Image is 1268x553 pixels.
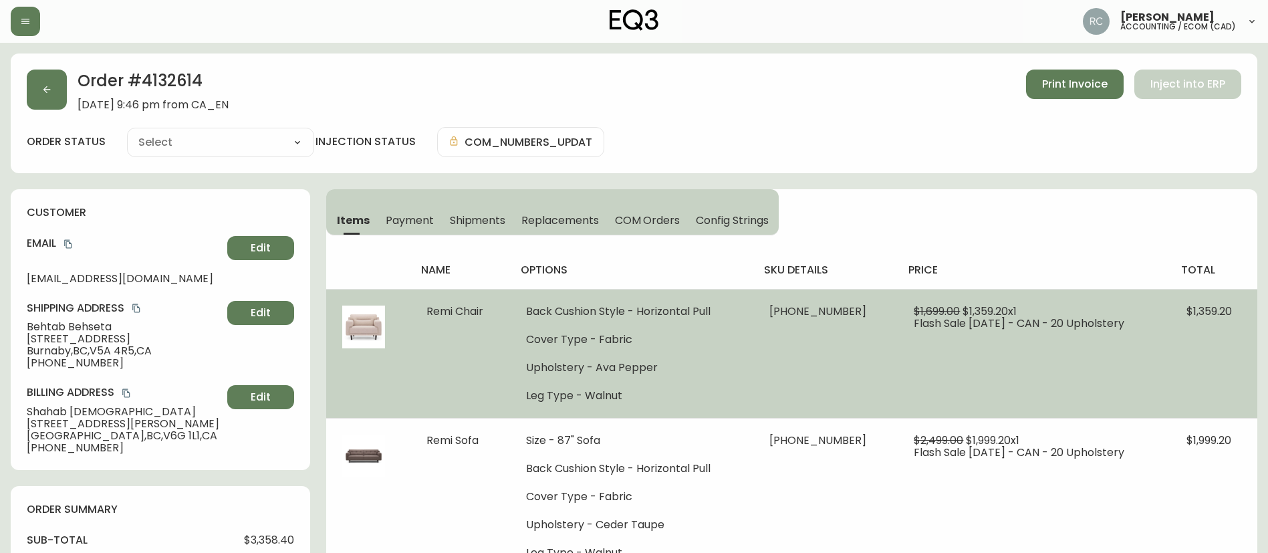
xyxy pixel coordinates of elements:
[61,237,75,251] button: copy
[27,533,88,548] h4: sub-total
[244,534,294,546] span: $3,358.40
[526,362,737,374] li: Upholstery - Ava Pepper
[764,263,888,278] h4: sku details
[696,213,768,227] span: Config Strings
[251,390,271,405] span: Edit
[27,357,222,369] span: [PHONE_NUMBER]
[342,435,385,477] img: 0afbda8e-27fc-4f0e-aaba-d59d230c2a83.jpg
[251,306,271,320] span: Edit
[120,386,133,400] button: copy
[615,213,680,227] span: COM Orders
[1120,23,1236,31] h5: accounting / ecom (cad)
[914,433,963,448] span: $2,499.00
[610,9,659,31] img: logo
[27,430,222,442] span: [GEOGRAPHIC_DATA] , BC , V6G 1L1 , CA
[450,213,506,227] span: Shipments
[27,385,222,400] h4: Billing Address
[342,306,385,348] img: b073e0c6-5b39-437e-8a24-7b04c23cd78d.jpg
[27,502,294,517] h4: order summary
[315,134,416,149] h4: injection status
[526,390,737,402] li: Leg Type - Walnut
[337,213,370,227] span: Items
[769,433,866,448] span: [PHONE_NUMBER]
[227,301,294,325] button: Edit
[521,263,743,278] h4: options
[526,334,737,346] li: Cover Type - Fabric
[963,304,1017,319] span: $1,359.20 x 1
[914,304,960,319] span: $1,699.00
[27,442,222,454] span: [PHONE_NUMBER]
[386,213,434,227] span: Payment
[521,213,598,227] span: Replacements
[908,263,1159,278] h4: price
[227,385,294,409] button: Edit
[1120,12,1215,23] span: [PERSON_NAME]
[27,205,294,220] h4: customer
[426,304,483,319] span: Remi Chair
[1083,8,1110,35] img: f4ba4e02bd060be8f1386e3ca455bd0e
[526,435,737,447] li: Size - 87" Sofa
[251,241,271,255] span: Edit
[27,333,222,345] span: [STREET_ADDRESS]
[1026,70,1124,99] button: Print Invoice
[27,418,222,430] span: [STREET_ADDRESS][PERSON_NAME]
[914,316,1124,331] span: Flash Sale [DATE] - CAN - 20 Upholstery
[78,99,229,111] span: [DATE] 9:46 pm from CA_EN
[27,301,222,316] h4: Shipping Address
[421,263,499,278] h4: name
[27,236,222,251] h4: Email
[130,302,143,315] button: copy
[1186,433,1231,448] span: $1,999.20
[1181,263,1247,278] h4: total
[27,406,222,418] span: Shahab [DEMOGRAPHIC_DATA]
[426,433,479,448] span: Remi Sofa
[27,321,222,333] span: Behtab Behseta
[526,519,737,531] li: Upholstery - Ceder Taupe
[1186,304,1232,319] span: $1,359.20
[1042,77,1108,92] span: Print Invoice
[966,433,1019,448] span: $1,999.20 x 1
[526,306,737,318] li: Back Cushion Style - Horizontal Pull
[27,345,222,357] span: Burnaby , BC , V5A 4R5 , CA
[526,491,737,503] li: Cover Type - Fabric
[27,273,222,285] span: [EMAIL_ADDRESS][DOMAIN_NAME]
[526,463,737,475] li: Back Cushion Style - Horizontal Pull
[78,70,229,99] h2: Order # 4132614
[914,445,1124,460] span: Flash Sale [DATE] - CAN - 20 Upholstery
[769,304,866,319] span: [PHONE_NUMBER]
[27,134,106,149] label: order status
[227,236,294,260] button: Edit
